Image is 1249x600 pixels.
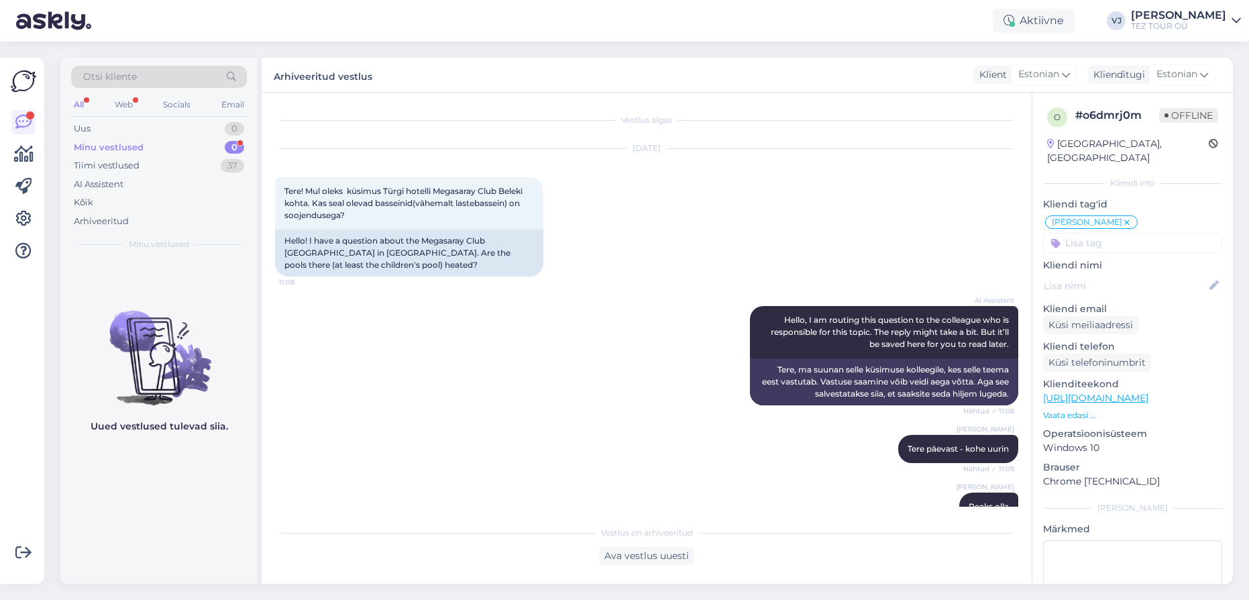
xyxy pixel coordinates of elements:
[1043,427,1222,441] p: Operatsioonisüsteem
[1131,21,1226,32] div: TEZ TOUR OÜ
[750,358,1018,405] div: Tere, ma suunan selle küsimuse kolleegile, kes selle teema eest vastutab. Vastuse saamine võib ve...
[279,277,329,287] span: 11:08
[1043,460,1222,474] p: Brauser
[71,96,87,113] div: All
[275,230,543,277] div: Hello! I have a question about the Megasaray Club [GEOGRAPHIC_DATA] in [GEOGRAPHIC_DATA]. Are the...
[1131,10,1241,32] a: [PERSON_NAME]TEZ TOUR OÜ
[219,96,247,113] div: Email
[284,186,525,220] span: Tere! Mul oleks küsimus Türgi hotelli Megasaray Club Beleki kohta. Kas seal olevad basseinid(vähe...
[1043,354,1151,372] div: Küsi telefoninumbrit
[1075,107,1159,123] div: # o6dmrj0m
[1159,108,1218,123] span: Offline
[74,178,123,191] div: AI Assistent
[1043,502,1222,514] div: [PERSON_NAME]
[74,141,144,154] div: Minu vestlused
[74,122,91,136] div: Uus
[599,547,694,565] div: Ava vestlus uuesti
[1052,218,1122,226] span: [PERSON_NAME]
[1043,316,1138,334] div: Küsi meiliaadressi
[1131,10,1226,21] div: [PERSON_NAME]
[1156,67,1197,82] span: Estonian
[1043,258,1222,272] p: Kliendi nimi
[601,527,693,539] span: Vestlus on arhiveeritud
[908,444,1009,454] span: Tere päevast - kohe uurin
[1043,340,1222,354] p: Kliendi telefon
[1018,67,1059,82] span: Estonian
[969,501,1009,511] span: Peaks olla
[1043,177,1222,189] div: Kliendi info
[957,424,1014,434] span: [PERSON_NAME]
[1054,112,1061,122] span: o
[1043,302,1222,316] p: Kliendi email
[74,159,140,172] div: Tiimi vestlused
[1043,197,1222,211] p: Kliendi tag'id
[274,66,372,84] label: Arhiveeritud vestlus
[11,68,36,94] img: Askly Logo
[1043,522,1222,536] p: Märkmed
[1107,11,1126,30] div: VJ
[963,406,1014,416] span: Nähtud ✓ 11:08
[1043,441,1222,455] p: Windows 10
[225,141,244,154] div: 0
[275,114,1018,126] div: Vestlus algas
[112,96,135,113] div: Web
[1043,474,1222,489] p: Chrome [TECHNICAL_ID]
[974,68,1007,82] div: Klient
[74,196,93,209] div: Kõik
[275,142,1018,154] div: [DATE]
[74,215,129,228] div: Arhiveeritud
[1047,137,1209,165] div: [GEOGRAPHIC_DATA], [GEOGRAPHIC_DATA]
[221,159,244,172] div: 37
[1088,68,1145,82] div: Klienditugi
[1044,279,1207,293] input: Lisa nimi
[957,482,1014,492] span: [PERSON_NAME]
[964,295,1014,305] span: AI Assistent
[1043,233,1222,253] input: Lisa tag
[129,238,189,250] span: Minu vestlused
[963,464,1014,474] span: Nähtud ✓ 11:09
[1043,392,1148,404] a: [URL][DOMAIN_NAME]
[225,122,244,136] div: 0
[83,70,137,84] span: Otsi kliente
[1043,409,1222,421] p: Vaata edasi ...
[1043,377,1222,391] p: Klienditeekond
[160,96,193,113] div: Socials
[993,9,1075,33] div: Aktiivne
[60,287,258,407] img: No chats
[771,315,1011,349] span: Hello, I am routing this question to the colleague who is responsible for this topic. The reply m...
[91,419,228,434] p: Uued vestlused tulevad siia.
